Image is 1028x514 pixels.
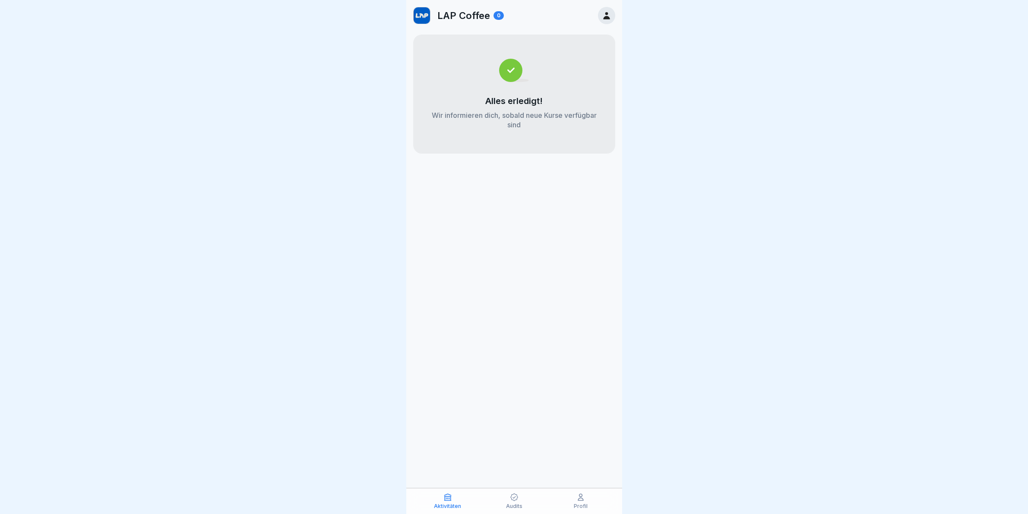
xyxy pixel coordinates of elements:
p: Alles erledigt! [485,96,543,106]
p: Wir informieren dich, sobald neue Kurse verfügbar sind [430,110,598,129]
img: w1n62d9c1m8dr293gbm2xwec.png [414,7,430,24]
img: completed.svg [499,59,529,82]
p: LAP Coffee [437,10,490,21]
p: Audits [506,503,522,509]
p: Aktivitäten [434,503,461,509]
p: Profil [574,503,588,509]
div: 0 [493,11,504,20]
